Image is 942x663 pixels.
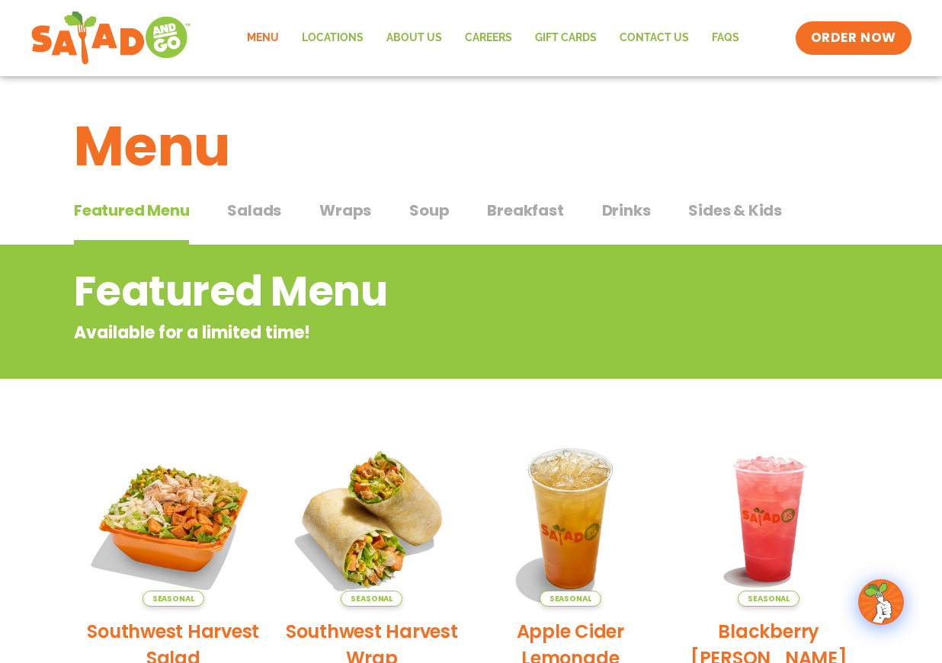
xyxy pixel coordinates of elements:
[738,591,799,607] span: Seasonal
[143,591,204,607] span: Seasonal
[85,431,261,607] img: Product photo for Southwest Harvest Salad
[341,591,402,607] span: Seasonal
[74,199,189,222] span: Featured Menu
[74,105,868,187] h1: Menu
[227,199,281,222] span: Salads
[608,21,700,56] a: Contact Us
[409,199,449,222] span: Soup
[74,320,745,345] p: Available for a limited time!
[290,21,375,56] a: Locations
[319,199,371,222] span: Wraps
[453,21,524,56] a: Careers
[482,431,658,607] img: Product photo for Apple Cider Lemonade
[681,431,857,607] img: Product photo for Blackberry Bramble Lemonade
[688,199,782,222] span: Sides & Kids
[540,591,601,607] span: Seasonal
[860,581,902,623] img: wpChatIcon
[74,194,868,245] div: Tabbed content
[700,21,751,56] a: FAQs
[284,431,460,607] img: Product photo for Southwest Harvest Wrap
[487,199,563,222] span: Breakfast
[524,21,608,56] a: GIFT CARDS
[602,199,651,222] span: Drinks
[235,21,290,56] a: Menu
[30,8,191,69] img: new-SAG-logo-768×292
[235,21,751,56] nav: Menu
[811,29,896,47] span: ORDER NOW
[375,21,453,56] a: About Us
[796,21,912,55] a: ORDER NOW
[74,261,745,322] h2: Featured Menu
